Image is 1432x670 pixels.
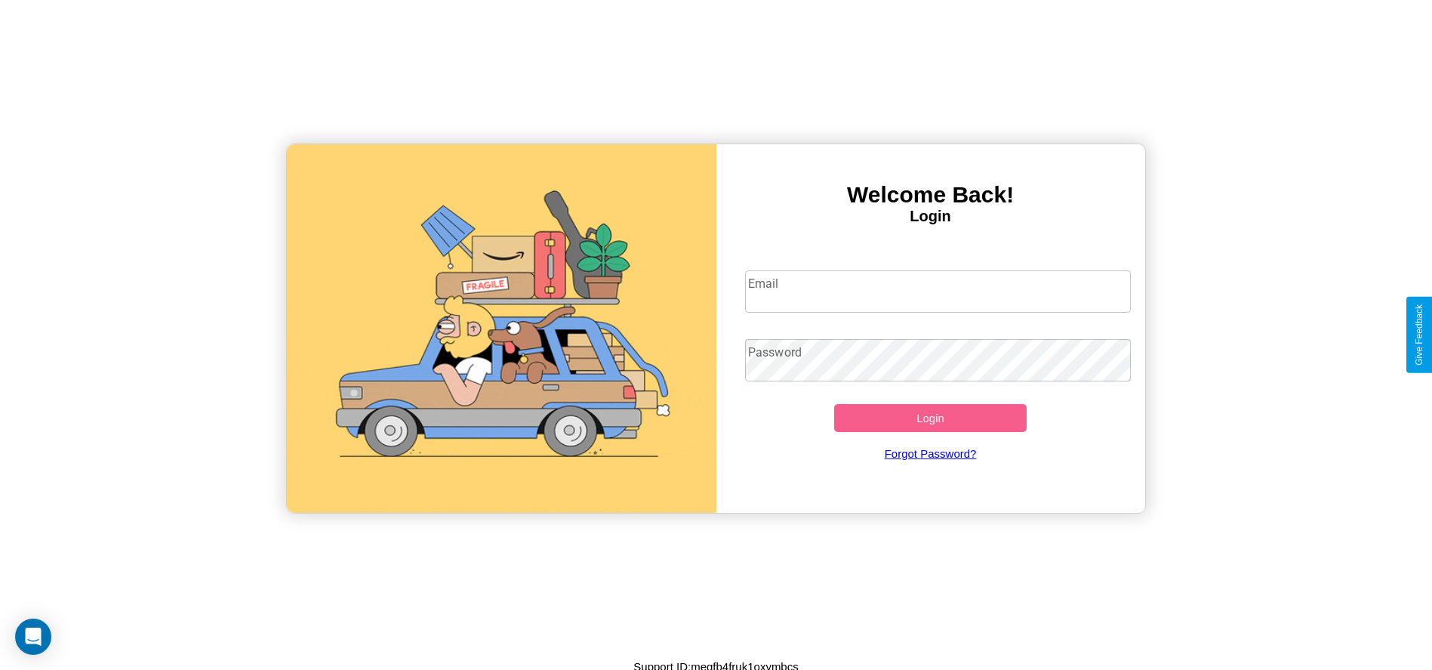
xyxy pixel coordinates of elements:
[834,404,1027,432] button: Login
[1414,304,1424,366] div: Give Feedback
[716,182,1145,208] h3: Welcome Back!
[738,432,1123,475] a: Forgot Password?
[287,144,716,513] img: gif
[716,208,1145,225] h4: Login
[15,619,51,655] div: Open Intercom Messenger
